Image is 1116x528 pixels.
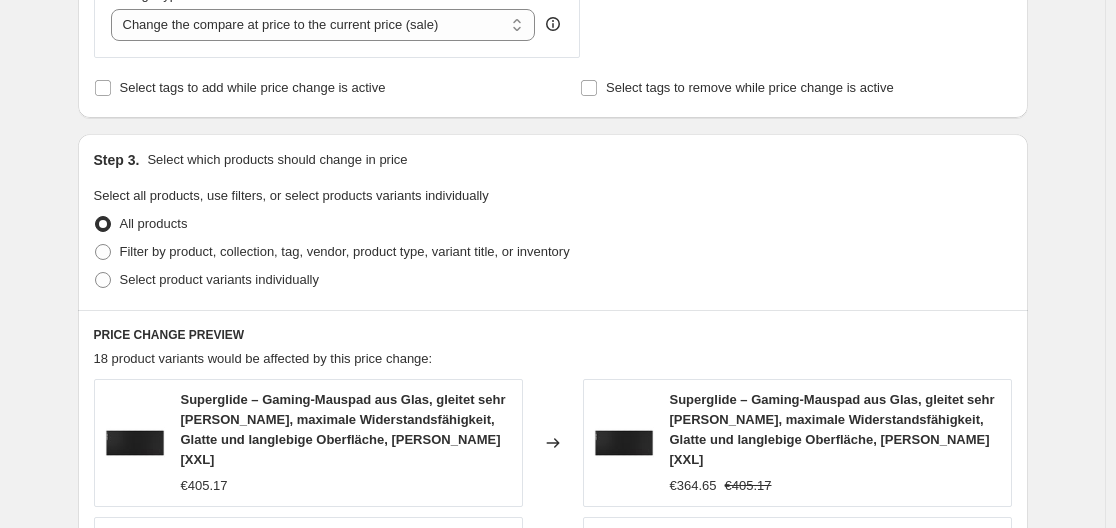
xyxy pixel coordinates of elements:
[120,244,570,259] span: Filter by product, collection, tag, vendor, product type, variant title, or inventory
[670,476,717,496] div: €364.65
[543,14,563,34] div: help
[181,392,506,467] span: Superglide – Gaming-Mauspad aus Glas, gleitet sehr [PERSON_NAME], maximale Widerstandsfähigkeit, ...
[120,216,188,231] span: All products
[94,150,140,170] h2: Step 3.
[94,351,433,366] span: 18 product variants would be affected by this price change:
[147,150,407,170] p: Select which products should change in price
[606,80,894,95] span: Select tags to remove while price change is active
[105,413,165,473] img: 71XBjmmHE6L_80x.jpg
[594,413,654,473] img: 71XBjmmHE6L_80x.jpg
[181,476,228,496] div: €405.17
[725,476,772,496] strike: €405.17
[94,188,489,203] span: Select all products, use filters, or select products variants individually
[120,80,386,95] span: Select tags to add while price change is active
[120,272,319,287] span: Select product variants individually
[670,392,995,467] span: Superglide – Gaming-Mauspad aus Glas, gleitet sehr [PERSON_NAME], maximale Widerstandsfähigkeit, ...
[94,327,1012,343] h6: PRICE CHANGE PREVIEW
